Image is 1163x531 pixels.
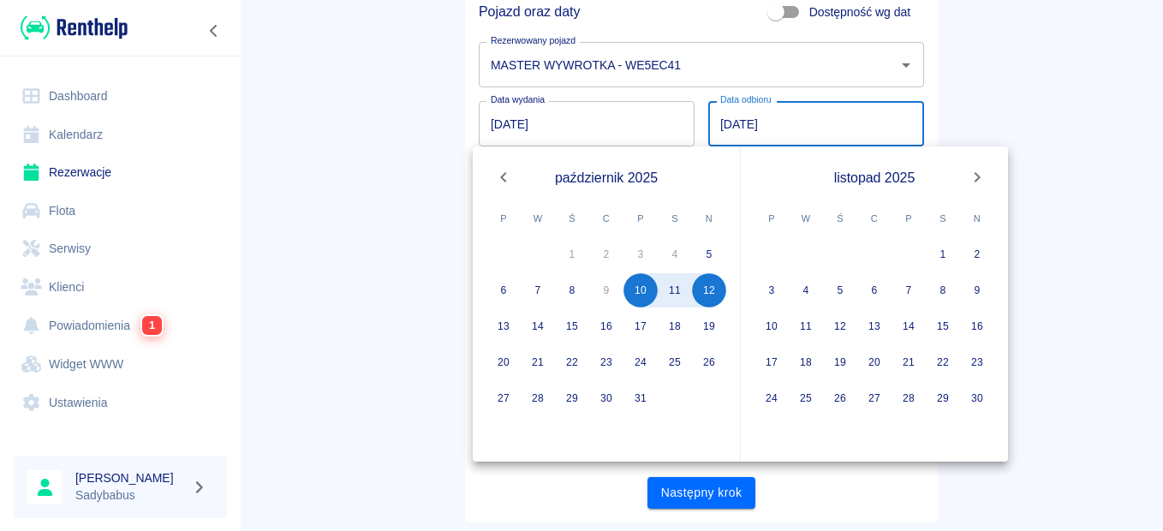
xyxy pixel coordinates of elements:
button: 10 [754,309,789,343]
label: Data wydania [491,93,545,106]
button: Otwórz [894,53,918,77]
button: 10 [623,273,658,307]
button: 27 [857,381,892,415]
button: 19 [692,309,726,343]
span: sobota [659,201,690,236]
a: Ustawienia [14,384,227,422]
span: poniedziałek [488,201,519,236]
button: 5 [692,237,726,271]
button: 8 [926,273,960,307]
button: 6 [486,273,521,307]
a: Serwisy [14,230,227,268]
button: 20 [857,345,892,379]
button: 22 [555,345,589,379]
button: 28 [892,381,926,415]
button: 1 [926,237,960,271]
button: 15 [926,309,960,343]
button: 23 [960,345,994,379]
button: 13 [486,309,521,343]
button: 25 [789,381,823,415]
button: 11 [658,273,692,307]
a: Flota [14,192,227,230]
button: 29 [926,381,960,415]
span: listopad 2025 [834,167,915,188]
button: 15 [555,309,589,343]
button: 6 [857,273,892,307]
button: 25 [658,345,692,379]
span: czwartek [591,201,622,236]
button: 7 [892,273,926,307]
span: środa [825,201,856,236]
button: 19 [823,345,857,379]
button: Next month [960,160,994,194]
button: 16 [960,309,994,343]
button: 14 [892,309,926,343]
span: Dostępność wg dat [809,3,910,21]
button: 31 [623,381,658,415]
span: poniedziałek [756,201,787,236]
span: niedziela [694,201,725,236]
input: DD.MM.YYYY [479,101,695,146]
button: Previous month [486,160,521,194]
button: 29 [555,381,589,415]
span: piątek [625,201,656,236]
button: 14 [521,309,555,343]
button: Zwiń nawigację [201,20,227,42]
label: Rezerwowany pojazd [491,34,576,47]
span: piątek [893,201,924,236]
button: 17 [623,309,658,343]
button: 2 [960,237,994,271]
button: 18 [658,309,692,343]
button: 27 [486,381,521,415]
h6: [PERSON_NAME] [75,469,185,486]
span: wtorek [522,201,553,236]
input: DD.MM.YYYY [708,101,924,146]
button: 4 [789,273,823,307]
button: 23 [589,345,623,379]
button: 21 [892,345,926,379]
button: 5 [823,273,857,307]
button: 24 [754,381,789,415]
button: 8 [555,273,589,307]
button: 21 [521,345,555,379]
button: 22 [926,345,960,379]
a: Dashboard [14,77,227,116]
button: 12 [823,309,857,343]
button: 9 [960,273,994,307]
span: 1 [142,315,163,335]
button: 30 [589,381,623,415]
button: 26 [692,345,726,379]
button: 28 [521,381,555,415]
img: Renthelp logo [21,14,128,42]
a: Kalendarz [14,116,227,154]
a: Renthelp logo [14,14,128,42]
label: Data odbioru [720,93,772,106]
button: 16 [589,309,623,343]
button: 18 [789,345,823,379]
span: czwartek [859,201,890,236]
span: środa [557,201,587,236]
button: 26 [823,381,857,415]
a: Powiadomienia1 [14,306,227,345]
button: 12 [692,273,726,307]
button: 11 [789,309,823,343]
a: Widget WWW [14,345,227,384]
span: sobota [927,201,958,236]
h5: Pojazd oraz daty [479,3,580,21]
button: 13 [857,309,892,343]
button: 24 [623,345,658,379]
a: Klienci [14,268,227,307]
button: 20 [486,345,521,379]
p: Sadybabus [75,486,185,504]
button: 7 [521,273,555,307]
span: wtorek [790,201,821,236]
span: październik 2025 [555,167,658,188]
button: 30 [960,381,994,415]
button: 3 [754,273,789,307]
button: 17 [754,345,789,379]
a: Rezerwacje [14,153,227,192]
button: Następny krok [647,477,756,509]
span: niedziela [962,201,993,236]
